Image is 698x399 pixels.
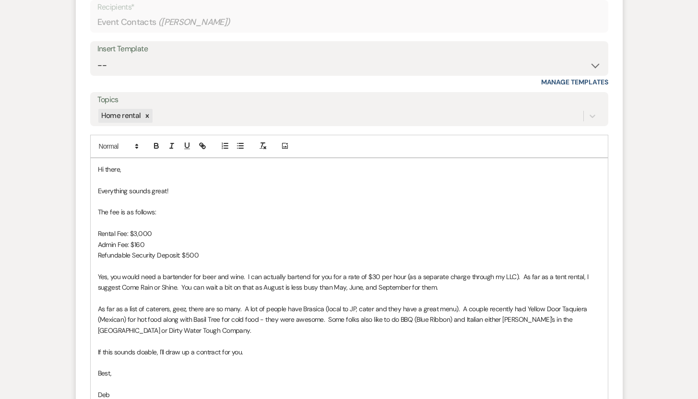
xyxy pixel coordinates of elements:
[98,271,601,293] p: Yes, you would need a bartender for beer and wine. I can actually bartend for you for a rate of $...
[98,239,601,250] p: Admin Fee: $160
[98,109,142,123] div: Home rental
[97,1,601,13] p: Recipients*
[98,347,601,357] p: If this sounds doable, I'll draw up a contract for you.
[98,368,601,378] p: Best,
[97,93,601,107] label: Topics
[97,42,601,56] div: Insert Template
[98,304,601,336] p: As far as a list of caterers, geez, there are so many. A lot of people have Brasica (local to JP,...
[97,13,601,32] div: Event Contacts
[98,207,601,217] p: The fee is as follows:
[541,78,608,86] a: Manage Templates
[98,186,601,196] p: Everything sounds great!
[98,228,601,239] p: Rental Fee: $3,000
[158,16,230,29] span: ( [PERSON_NAME] )
[98,164,601,175] p: Hi there,
[98,250,601,260] p: Refundable Security Deposit: $500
